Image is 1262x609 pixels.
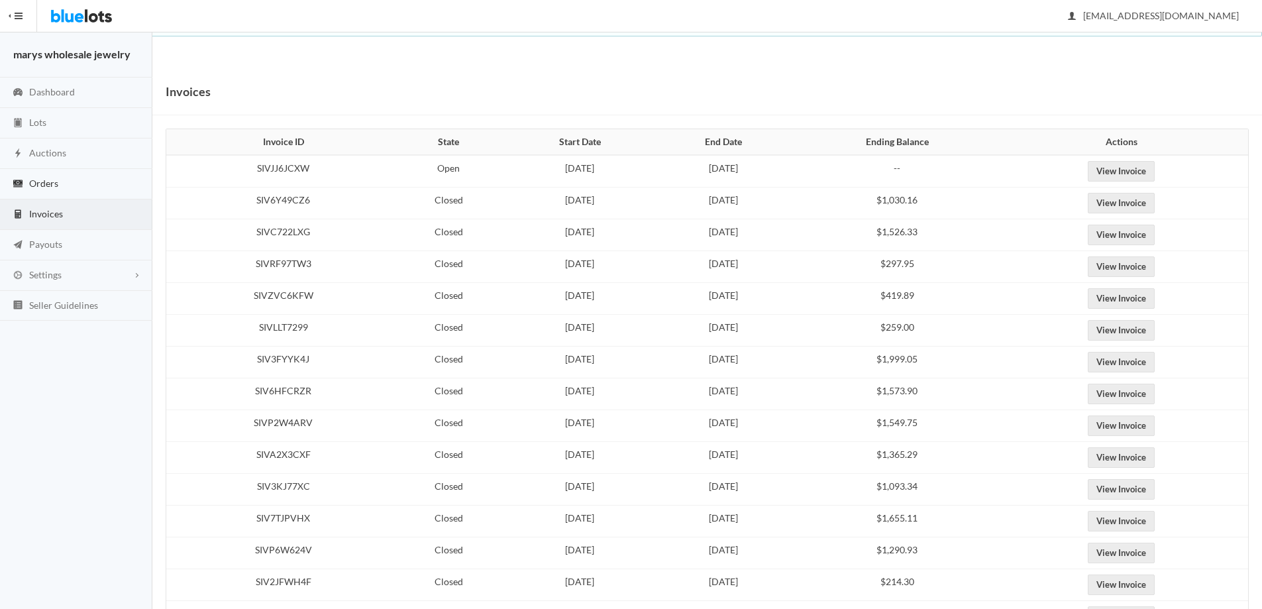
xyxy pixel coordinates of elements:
[655,283,792,315] td: [DATE]
[393,129,505,156] th: State
[792,569,1003,601] td: $214.30
[393,378,505,410] td: Closed
[655,474,792,506] td: [DATE]
[393,506,505,537] td: Closed
[29,269,62,280] span: Settings
[1088,161,1155,182] a: View Invoice
[792,410,1003,442] td: $1,549.75
[166,129,393,156] th: Invoice ID
[505,378,655,410] td: [DATE]
[29,300,98,311] span: Seller Guidelines
[393,155,505,188] td: Open
[505,188,655,219] td: [DATE]
[792,251,1003,283] td: $297.95
[166,315,393,347] td: SIVLLT7299
[505,155,655,188] td: [DATE]
[1069,10,1239,21] span: [EMAIL_ADDRESS][DOMAIN_NAME]
[792,315,1003,347] td: $259.00
[1088,384,1155,404] a: View Invoice
[29,147,66,158] span: Auctions
[1088,575,1155,595] a: View Invoice
[655,569,792,601] td: [DATE]
[655,506,792,537] td: [DATE]
[655,410,792,442] td: [DATE]
[505,315,655,347] td: [DATE]
[655,378,792,410] td: [DATE]
[393,569,505,601] td: Closed
[166,569,393,601] td: SIV2JFWH4F
[655,251,792,283] td: [DATE]
[166,410,393,442] td: SIVP2W4ARV
[166,188,393,219] td: SIV6Y49CZ6
[1088,256,1155,277] a: View Invoice
[393,251,505,283] td: Closed
[792,283,1003,315] td: $419.89
[792,506,1003,537] td: $1,655.11
[393,474,505,506] td: Closed
[166,155,393,188] td: SIVJJ6JCXW
[29,208,63,219] span: Invoices
[1088,415,1155,436] a: View Invoice
[166,474,393,506] td: SIV3KJ77XC
[655,347,792,378] td: [DATE]
[1088,288,1155,309] a: View Invoice
[11,270,25,282] ion-icon: cog
[393,219,505,251] td: Closed
[13,48,131,60] strong: marys wholesale jewelry
[505,283,655,315] td: [DATE]
[11,148,25,160] ion-icon: flash
[1065,11,1078,23] ion-icon: person
[505,474,655,506] td: [DATE]
[393,315,505,347] td: Closed
[505,219,655,251] td: [DATE]
[11,178,25,191] ion-icon: cash
[792,537,1003,569] td: $1,290.93
[655,315,792,347] td: [DATE]
[1088,320,1155,341] a: View Invoice
[11,300,25,312] ion-icon: list box
[792,155,1003,188] td: --
[1088,193,1155,213] a: View Invoice
[792,129,1003,156] th: Ending Balance
[792,474,1003,506] td: $1,093.34
[792,347,1003,378] td: $1,999.05
[505,537,655,569] td: [DATE]
[29,178,58,189] span: Orders
[655,129,792,156] th: End Date
[505,569,655,601] td: [DATE]
[505,442,655,474] td: [DATE]
[166,506,393,537] td: SIV7TJPVHX
[1088,447,1155,468] a: View Invoice
[166,82,211,101] h1: Invoices
[166,283,393,315] td: SIVZVC6KFW
[1088,352,1155,372] a: View Invoice
[505,129,655,156] th: Start Date
[792,442,1003,474] td: $1,365.29
[655,155,792,188] td: [DATE]
[393,410,505,442] td: Closed
[655,537,792,569] td: [DATE]
[393,347,505,378] td: Closed
[505,251,655,283] td: [DATE]
[29,86,75,97] span: Dashboard
[655,219,792,251] td: [DATE]
[166,378,393,410] td: SIV6HFCRZR
[505,410,655,442] td: [DATE]
[29,117,46,128] span: Lots
[393,188,505,219] td: Closed
[393,283,505,315] td: Closed
[166,251,393,283] td: SIVRF97TW3
[1088,479,1155,500] a: View Invoice
[655,442,792,474] td: [DATE]
[505,506,655,537] td: [DATE]
[11,87,25,99] ion-icon: speedometer
[1088,511,1155,531] a: View Invoice
[1088,543,1155,563] a: View Invoice
[393,537,505,569] td: Closed
[11,209,25,221] ion-icon: calculator
[1088,225,1155,245] a: View Invoice
[11,239,25,252] ion-icon: paper plane
[1003,129,1248,156] th: Actions
[505,347,655,378] td: [DATE]
[792,378,1003,410] td: $1,573.90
